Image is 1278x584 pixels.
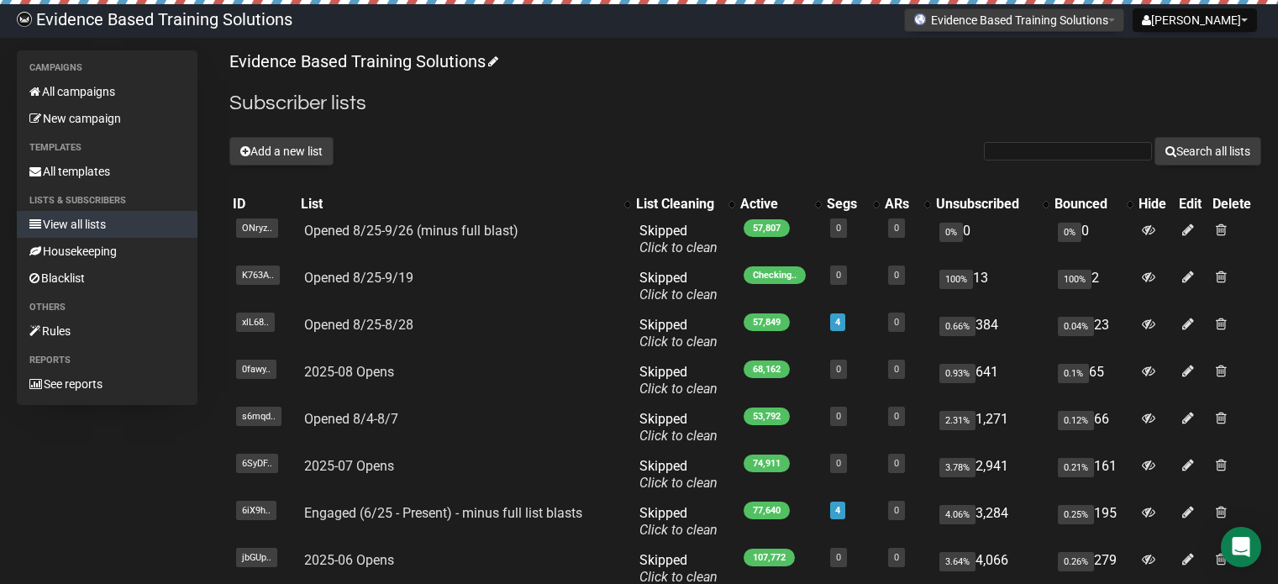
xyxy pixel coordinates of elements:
span: 0.12% [1058,411,1094,430]
td: 0 [933,216,1051,263]
img: favicons [913,13,927,26]
div: ID [233,196,293,213]
li: Lists & subscribers [17,191,197,211]
th: Segs: No sort applied, activate to apply an ascending sort [823,192,881,216]
span: Skipped [639,270,718,303]
span: 0fawy.. [236,360,276,379]
span: 0% [1058,223,1081,242]
a: Click to clean [639,428,718,444]
th: List Cleaning: No sort applied, activate to apply an ascending sort [633,192,737,216]
img: 6a635aadd5b086599a41eda90e0773ac [17,12,32,27]
div: Active [740,196,807,213]
span: 0.04% [1058,317,1094,336]
span: 100% [939,270,973,289]
span: 57,849 [744,313,790,331]
a: 4 [835,317,840,328]
td: 0 [1051,216,1135,263]
td: 65 [1051,357,1135,404]
a: 0 [836,411,841,422]
a: Housekeeping [17,238,197,265]
div: List [301,196,616,213]
a: See reports [17,371,197,397]
a: 0 [894,317,899,328]
a: Click to clean [639,334,718,350]
div: List Cleaning [636,196,720,213]
div: Hide [1139,196,1171,213]
a: Engaged (6/25 - Present) - minus full list blasts [304,505,582,521]
div: Open Intercom Messenger [1221,527,1261,567]
span: 0.93% [939,364,976,383]
td: 384 [933,310,1051,357]
span: 6SyDF.. [236,454,278,473]
a: 0 [836,552,841,563]
span: 3.64% [939,552,976,571]
a: Opened 8/25-9/19 [304,270,413,286]
span: 3.78% [939,458,976,477]
a: 2025-07 Opens [304,458,394,474]
a: View all lists [17,211,197,238]
span: jbGUp.. [236,548,277,567]
td: 23 [1051,310,1135,357]
span: 0% [939,223,963,242]
span: K763A.. [236,266,280,285]
span: 2.31% [939,411,976,430]
button: Evidence Based Training Solutions [904,8,1124,32]
span: s6mqd.. [236,407,281,426]
span: Skipped [639,317,718,350]
div: Edit [1179,196,1206,213]
span: xlL68.. [236,313,275,332]
span: 53,792 [744,408,790,425]
td: 641 [933,357,1051,404]
a: 0 [836,364,841,375]
td: 1,271 [933,404,1051,451]
span: Checking.. [744,266,806,284]
a: Click to clean [639,522,718,538]
a: Click to clean [639,475,718,491]
span: 4.06% [939,505,976,524]
td: 161 [1051,451,1135,498]
a: Click to clean [639,239,718,255]
th: Edit: No sort applied, sorting is disabled [1175,192,1209,216]
div: Bounced [1054,196,1118,213]
a: 0 [894,270,899,281]
th: Unsubscribed: No sort applied, activate to apply an ascending sort [933,192,1051,216]
a: Click to clean [639,287,718,303]
th: Delete: No sort applied, sorting is disabled [1209,192,1261,216]
span: ONryz.. [236,218,278,238]
span: 68,162 [744,360,790,378]
li: Templates [17,138,197,158]
div: Segs [827,196,865,213]
span: 0.26% [1058,552,1094,571]
a: 4 [835,505,840,516]
td: 2 [1051,263,1135,310]
span: Skipped [639,505,718,538]
span: 107,772 [744,549,795,566]
div: Delete [1212,196,1258,213]
td: 2,941 [933,451,1051,498]
th: Hide: No sort applied, sorting is disabled [1135,192,1175,216]
li: Others [17,297,197,318]
a: 0 [894,505,899,516]
a: 0 [894,364,899,375]
a: 0 [894,552,899,563]
a: 0 [836,458,841,469]
span: Skipped [639,458,718,491]
a: 0 [894,458,899,469]
a: Opened 8/4-8/7 [304,411,398,427]
th: Bounced: No sort applied, activate to apply an ascending sort [1051,192,1135,216]
span: 0.21% [1058,458,1094,477]
a: Opened 8/25-9/26 (minus full blast) [304,223,518,239]
span: 77,640 [744,502,790,519]
span: 6iX9h.. [236,501,276,520]
button: [PERSON_NAME] [1133,8,1257,32]
li: Reports [17,350,197,371]
button: Search all lists [1154,137,1261,166]
a: Opened 8/25-8/28 [304,317,413,333]
div: ARs [885,196,916,213]
th: Active: No sort applied, activate to apply an ascending sort [737,192,823,216]
a: All campaigns [17,78,197,105]
span: 57,807 [744,219,790,237]
th: ARs: No sort applied, activate to apply an ascending sort [881,192,933,216]
li: Campaigns [17,58,197,78]
a: 0 [836,223,841,234]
